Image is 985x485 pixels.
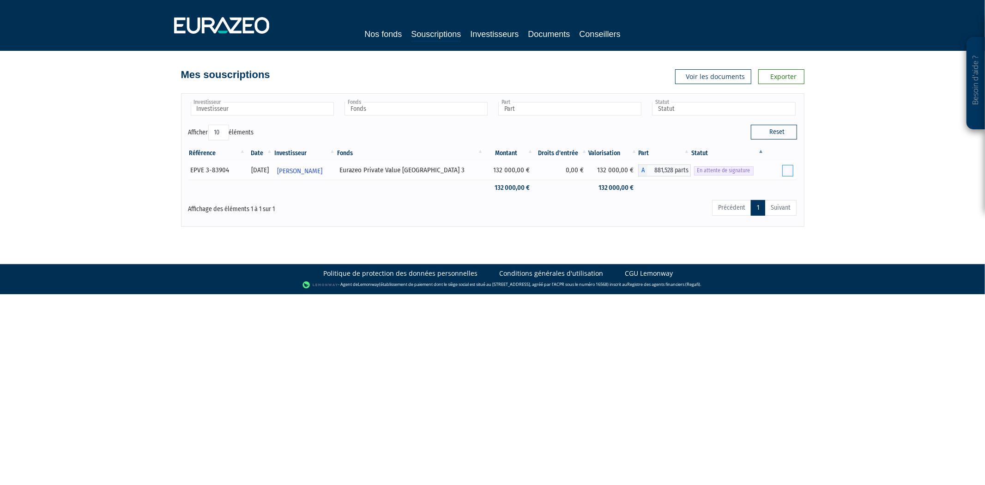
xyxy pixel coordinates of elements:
td: 132 000,00 € [484,161,534,180]
th: Droits d'entrée: activer pour trier la colonne par ordre croissant [534,145,588,161]
a: Registre des agents financiers (Regafi) [627,281,700,287]
td: 0,00 € [534,161,588,180]
button: Reset [751,125,797,139]
div: [DATE] [250,165,271,175]
th: Référence : activer pour trier la colonne par ordre croissant [188,145,247,161]
a: Voir les documents [675,69,751,84]
a: Souscriptions [411,28,461,42]
a: Exporter [758,69,804,84]
td: 132 000,00 € [588,180,638,196]
img: 1732889491-logotype_eurazeo_blanc_rvb.png [174,17,269,34]
i: Voir l'investisseur [329,163,332,180]
td: 132 000,00 € [484,180,534,196]
div: EPVE 3-83904 [191,165,243,175]
div: Eurazeo Private Value [GEOGRAPHIC_DATA] 3 [339,165,481,175]
h4: Mes souscriptions [181,69,270,80]
p: Besoin d'aide ? [971,42,981,125]
th: Montant: activer pour trier la colonne par ordre croissant [484,145,534,161]
th: Statut : activer pour trier la colonne par ordre d&eacute;croissant [691,145,765,161]
div: A - Eurazeo Private Value Europe 3 [638,164,691,176]
th: Investisseur: activer pour trier la colonne par ordre croissant [273,145,336,161]
label: Afficher éléments [188,125,254,140]
a: Politique de protection des données personnelles [324,269,478,278]
th: Valorisation: activer pour trier la colonne par ordre croissant [588,145,638,161]
a: 1 [751,200,765,216]
select: Afficheréléments [208,125,229,140]
span: A [638,164,647,176]
i: [Français] Personne physique [232,168,237,173]
td: 132 000,00 € [588,161,638,180]
span: [PERSON_NAME] [277,163,322,180]
a: Investisseurs [470,28,519,41]
a: Lemonway [358,281,379,287]
span: 881,528 parts [647,164,691,176]
div: - Agent de (établissement de paiement dont le siège social est situé au [STREET_ADDRESS], agréé p... [9,280,976,290]
a: CGU Lemonway [625,269,673,278]
th: Date: activer pour trier la colonne par ordre croissant [247,145,274,161]
a: Documents [528,28,570,41]
a: [PERSON_NAME] [273,161,336,180]
a: Nos fonds [364,28,402,41]
div: Affichage des éléments 1 à 1 sur 1 [188,199,434,214]
a: Conditions générales d'utilisation [500,269,604,278]
a: Conseillers [580,28,621,41]
th: Part: activer pour trier la colonne par ordre croissant [638,145,691,161]
th: Fonds: activer pour trier la colonne par ordre croissant [336,145,484,161]
img: logo-lemonway.png [302,280,338,290]
span: En attente de signature [694,166,754,175]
